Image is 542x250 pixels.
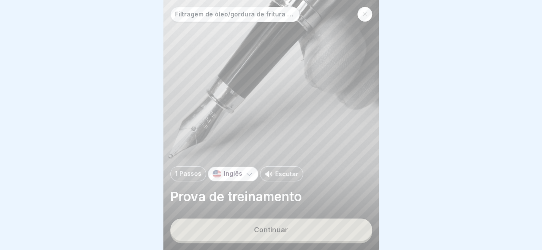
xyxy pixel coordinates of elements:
div: Continuar [254,226,288,234]
img: us.svg [213,170,221,178]
p: Filtragem de óleo/gordura de fritura - STANDARD sem Vito [175,11,295,18]
button: Continuar [170,218,372,241]
p: 1 Passos [175,170,201,177]
p: Inglês [224,170,242,177]
p: Prova de treinamento [170,188,372,205]
p: Escutar [275,169,298,178]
